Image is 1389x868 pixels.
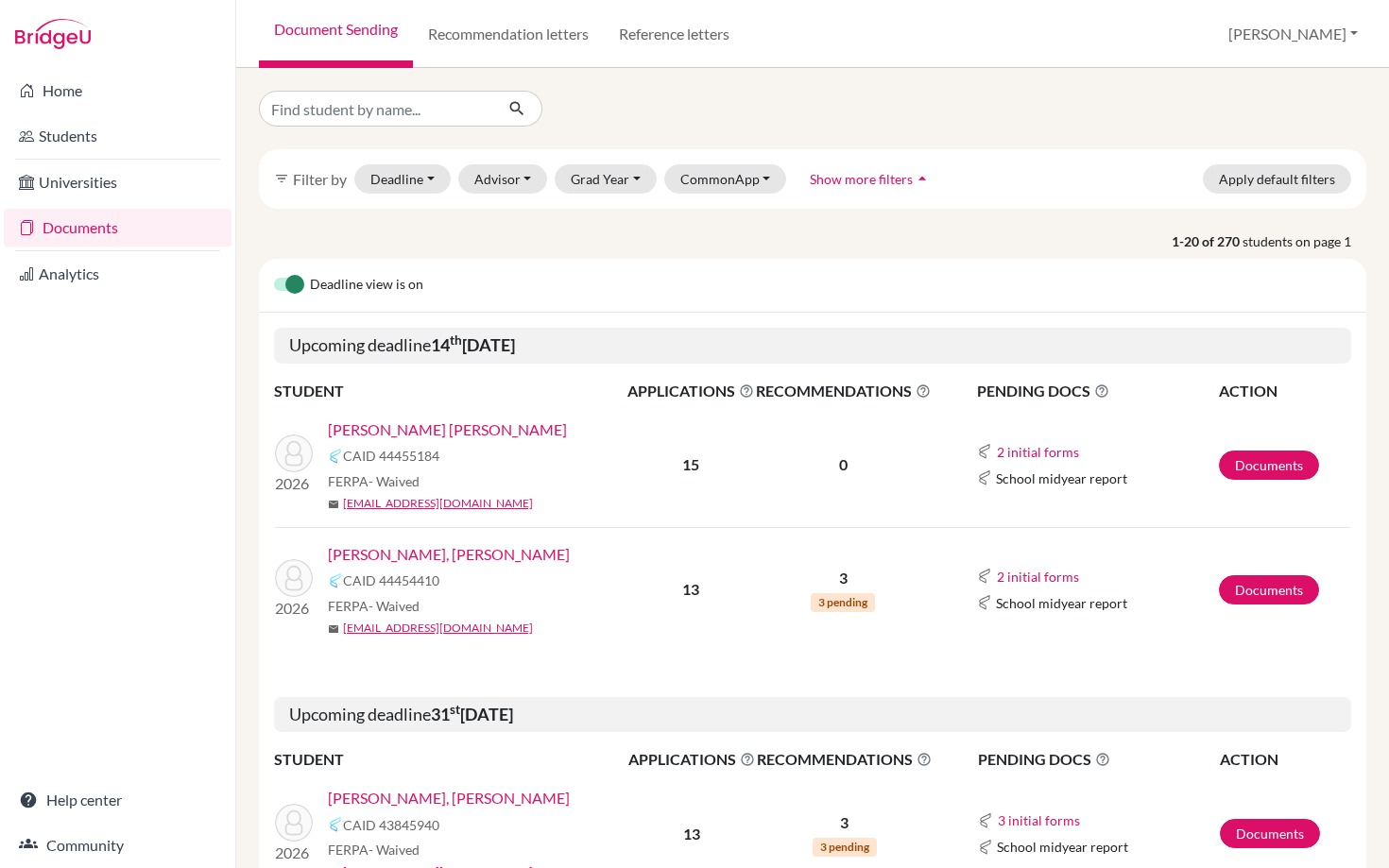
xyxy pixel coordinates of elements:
[328,449,343,464] img: Common App logo
[328,623,339,635] span: mail
[354,164,451,194] button: Deadline
[450,332,462,348] sup: th
[275,472,313,495] p: 2026
[977,444,992,459] img: Common App logo
[328,787,570,809] a: [PERSON_NAME], [PERSON_NAME]
[977,569,992,584] img: Common App logo
[328,418,567,441] a: [PERSON_NAME] [PERSON_NAME]
[756,453,931,476] p: 0
[811,593,875,612] span: 3 pending
[4,163,231,201] a: Universities
[369,842,420,858] span: - Waived
[1243,231,1366,251] span: students on page 1
[328,499,339,510] span: mail
[4,826,231,864] a: Community
[274,379,626,403] th: STUDENT
[275,597,313,620] p: 2026
[328,471,420,491] span: FERPA
[555,164,657,194] button: Grad Year
[664,164,787,194] button: CommonApp
[259,91,493,127] input: Find student by name...
[328,573,343,588] img: Common App logo
[274,747,627,772] th: STUDENT
[328,596,420,616] span: FERPA
[997,837,1128,857] span: School midyear report
[328,817,343,832] img: Common App logo
[997,809,1081,831] button: 3 initial forms
[978,840,993,855] img: Common App logo
[369,598,420,614] span: - Waived
[756,567,931,589] p: 3
[4,209,231,247] a: Documents
[1219,451,1319,480] a: Documents
[343,620,533,637] a: [EMAIL_ADDRESS][DOMAIN_NAME]
[794,164,948,194] button: Show more filtersarrow_drop_up
[274,171,289,186] i: filter_list
[756,380,931,402] span: RECOMMENDATIONS
[343,446,439,466] span: CAID 44455184
[913,169,932,188] i: arrow_drop_up
[4,781,231,819] a: Help center
[977,470,992,485] img: Common App logo
[1218,379,1351,403] th: ACTION
[996,468,1127,488] span: School midyear report
[810,171,913,187] span: Show more filters
[1219,575,1319,604] a: Documents
[978,748,1218,771] span: PENDING DOCS
[343,815,439,835] span: CAID 43845940
[343,570,439,590] span: CAID 44454410
[813,838,877,857] span: 3 pending
[431,704,513,724] b: 31 [DATE]
[996,441,1080,463] button: 2 initial forms
[274,697,1351,733] h5: Upcoming deadline
[274,328,1351,364] h5: Upcoming deadline
[683,825,700,842] b: 13
[757,811,932,834] p: 3
[1219,747,1352,772] th: ACTION
[4,117,231,155] a: Students
[458,164,548,194] button: Advisor
[275,842,313,864] p: 2026
[328,840,420,859] span: FERPA
[996,566,1080,587] button: 2 initial forms
[369,473,420,489] span: - Waived
[996,593,1127,613] span: School midyear report
[293,170,347,188] span: Filter by
[682,580,699,598] b: 13
[275,559,313,597] img: Ortiz Stoessel, Sebastian Jose
[275,434,313,472] img: Arguello Martinez, Juan Pablo
[310,274,423,297] span: Deadline view is on
[682,455,699,473] b: 15
[343,495,533,512] a: [EMAIL_ADDRESS][DOMAIN_NAME]
[1172,231,1243,251] strong: 1-20 of 270
[757,748,932,771] span: RECOMMENDATIONS
[1203,164,1351,194] button: Apply default filters
[15,19,91,49] img: Bridge-U
[978,813,993,828] img: Common App logo
[431,334,515,355] b: 14 [DATE]
[1220,819,1320,848] a: Documents
[627,380,754,402] span: APPLICATIONS
[977,595,992,610] img: Common App logo
[4,255,231,293] a: Analytics
[1220,16,1366,52] button: [PERSON_NAME]
[628,748,755,771] span: APPLICATIONS
[4,72,231,110] a: Home
[328,543,570,566] a: [PERSON_NAME], [PERSON_NAME]
[275,804,313,842] img: Avendano Orozco, Sofia Carolina
[450,702,460,717] sup: st
[977,380,1218,402] span: PENDING DOCS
